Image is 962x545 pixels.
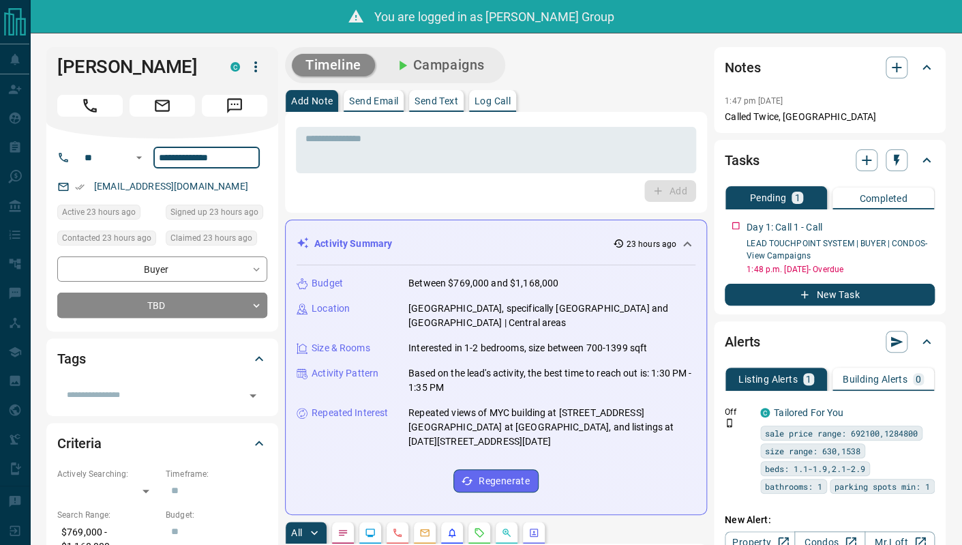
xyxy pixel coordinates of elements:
div: Tasks [725,144,935,177]
p: Search Range: [57,509,159,521]
a: Tailored For You [774,407,843,418]
span: Claimed 23 hours ago [170,231,252,245]
p: 1 [806,374,811,384]
button: Timeline [292,54,375,76]
p: Activity Pattern [312,366,378,381]
button: New Task [725,284,935,306]
div: Activity Summary23 hours ago [297,231,695,256]
svg: Lead Browsing Activity [365,527,376,538]
svg: Opportunities [501,527,512,538]
p: Location [312,301,350,316]
span: Email [130,95,195,117]
p: 0 [916,374,921,384]
p: Listing Alerts [738,374,798,384]
p: Repeated Interest [312,406,388,420]
p: 23 hours ago [627,238,676,250]
h2: Criteria [57,432,102,454]
div: Alerts [725,325,935,358]
div: Mon Aug 11 2025 [166,231,267,250]
p: Add Note [291,96,333,106]
div: condos.ca [760,408,770,417]
p: 1 [794,193,800,203]
button: Regenerate [453,469,539,492]
button: Open [243,386,262,405]
p: Pending [749,193,786,203]
p: Budget [312,276,343,291]
p: Interested in 1-2 bedrooms, size between 700-1399 sqft [408,341,647,355]
p: Called Twice, [GEOGRAPHIC_DATA] [725,110,935,124]
p: Completed [859,194,907,203]
p: Size & Rooms [312,341,370,355]
div: TBD [57,293,267,318]
span: Call [57,95,123,117]
svg: Push Notification Only [725,418,734,428]
p: New Alert: [725,513,935,527]
div: Mon Aug 11 2025 [166,205,267,224]
svg: Requests [474,527,485,538]
span: bathrooms: 1 [765,480,822,493]
span: size range: 630,1538 [765,444,860,458]
p: 1:48 p.m. [DATE] - Overdue [747,263,935,276]
h2: Notes [725,57,760,78]
span: You are logged in as [PERSON_NAME] Group [374,10,614,24]
h1: [PERSON_NAME] [57,56,210,78]
div: condos.ca [230,62,240,72]
p: Activity Summary [314,237,392,251]
p: Based on the lead's activity, the best time to reach out is: 1:30 PM - 1:35 PM [408,366,695,395]
svg: Calls [392,527,403,538]
span: sale price range: 692100,1284800 [765,426,918,440]
p: Log Call [475,96,511,106]
div: Mon Aug 11 2025 [57,205,159,224]
span: Signed up 23 hours ago [170,205,258,219]
p: All [291,528,302,537]
p: Actively Searching: [57,468,159,480]
div: Criteria [57,427,267,460]
p: Timeframe: [166,468,267,480]
div: Tags [57,342,267,375]
svg: Emails [419,527,430,538]
p: Send Email [349,96,398,106]
button: Open [131,149,147,166]
span: Message [202,95,267,117]
h2: Tasks [725,149,759,171]
span: beds: 1.1-1.9,2.1-2.9 [765,462,865,475]
span: Contacted 23 hours ago [62,231,151,245]
p: Between $769,000 and $1,168,000 [408,276,558,291]
div: Mon Aug 11 2025 [57,231,159,250]
span: parking spots min: 1 [835,480,930,493]
svg: Agent Actions [528,527,539,538]
div: Buyer [57,256,267,282]
p: Day 1: Call 1 - Call [747,220,822,235]
p: 1:47 pm [DATE] [725,96,783,106]
p: Building Alerts [843,374,907,384]
svg: Email Verified [75,182,85,192]
h2: Alerts [725,331,760,353]
div: Notes [725,51,935,84]
svg: Listing Alerts [447,527,457,538]
svg: Notes [337,527,348,538]
p: [GEOGRAPHIC_DATA], specifically [GEOGRAPHIC_DATA] and [GEOGRAPHIC_DATA] | Central areas [408,301,695,330]
a: LEAD TOUCHPOINT SYSTEM | BUYER | CONDOS- View Campaigns [747,239,927,261]
span: Active 23 hours ago [62,205,136,219]
p: Budget: [166,509,267,521]
button: Campaigns [380,54,498,76]
p: Send Text [415,96,458,106]
p: Off [725,406,752,418]
p: Repeated views of MYC building at [STREET_ADDRESS][GEOGRAPHIC_DATA] at [GEOGRAPHIC_DATA], and lis... [408,406,695,449]
h2: Tags [57,348,85,370]
a: [EMAIL_ADDRESS][DOMAIN_NAME] [94,181,248,192]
